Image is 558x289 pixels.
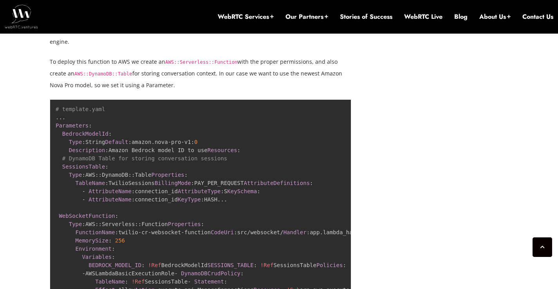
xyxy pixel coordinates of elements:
span: : [132,196,135,203]
span: Parameters [56,122,88,129]
span: Description [69,147,105,153]
span: AttributeType [178,188,221,194]
span: - [168,139,171,145]
span: - [181,139,184,145]
span: : [307,229,310,235]
span: : [82,172,85,178]
span: : [141,262,144,268]
a: Our Partners [285,13,328,21]
span: : [125,278,128,285]
span: 256 [115,237,125,244]
span: : [95,221,98,227]
a: Stories of Success [340,13,392,21]
span: : [99,172,102,178]
span: : [191,180,194,186]
span: !Ref [260,262,274,268]
span: : [184,172,188,178]
span: - [82,270,85,276]
a: WebRTC Live [404,13,442,21]
span: DynamoDBCrudPolicy [181,270,240,276]
span: - [82,188,85,194]
span: SessionsTable [62,163,105,170]
span: : [95,172,98,178]
a: WebRTC Services [218,13,274,21]
span: AttributeName [88,196,132,203]
span: TableName [76,180,105,186]
span: 0 [194,139,197,145]
span: FunctionName [76,229,115,235]
span: MemorySize [76,237,108,244]
span: : [201,221,204,227]
span: Default [105,139,128,145]
span: : [310,180,313,186]
span: ... [217,196,227,203]
span: : [257,188,260,194]
span: BillingMode [155,180,191,186]
span: : [108,237,112,244]
span: : [115,213,118,219]
span: : [82,139,85,145]
span: AttributeDefinitions [244,180,310,186]
span: ... [56,114,65,120]
span: BEDROCK_MODEL_ID [88,262,141,268]
span: Handler [284,229,307,235]
span: - [174,270,177,276]
span: SESSIONS_TABLE [208,262,254,268]
code: AWS::DynamoDB::Table [74,71,132,77]
span: : [135,221,138,227]
span: : [234,229,237,235]
span: KeySchema [227,188,257,194]
span: Type [69,172,82,178]
span: : [224,278,227,285]
span: Type [69,139,82,145]
span: Variables [82,254,112,260]
span: : [201,196,204,203]
span: Environment [76,246,112,252]
span: : [240,270,244,276]
span: TableName [95,278,125,285]
span: : [191,139,194,145]
span: : [99,221,102,227]
span: : [132,172,135,178]
span: : [254,262,257,268]
span: - [181,229,184,235]
span: : [128,172,131,178]
span: # template.yaml [56,106,105,112]
span: : [105,147,108,153]
p: This helps the AI generate responses that sound natural when converted to speech by Twilio’s text... [50,24,351,47]
span: : [88,122,92,129]
a: Contact Us [522,13,553,21]
span: - [188,278,191,285]
span: Properties [168,221,201,227]
span: !Ref [148,262,161,268]
span: : [105,180,108,186]
span: Type [69,221,82,227]
a: Blog [454,13,468,21]
span: : [220,188,224,194]
span: !Ref [132,278,145,285]
span: # DynamoDB Table for storing conversation sessions [62,155,227,162]
span: : [112,254,115,260]
span: : [82,221,85,227]
a: About Us [479,13,511,21]
span: - [138,229,141,235]
img: WebRTC.ventures [5,5,38,28]
span: Policies [316,262,343,268]
span: KeyType [178,196,201,203]
code: AWS::Serverless::Function [165,59,237,65]
span: : [112,246,115,252]
span: Statement [194,278,224,285]
span: : [237,147,240,153]
span: AttributeName [88,188,132,194]
span: : [343,262,346,268]
span: - [148,229,151,235]
span: - [82,196,85,203]
span: : [128,139,131,145]
span: : [132,188,135,194]
p: To deploy this function to AWS we create an with the proper permissions, and also create an for s... [50,56,351,91]
span: Properties [152,172,184,178]
span: Resources [208,147,237,153]
span: CodeUri [211,229,234,235]
span: BedrockModelId [62,131,108,137]
span: WebSocketFunction [59,213,115,219]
